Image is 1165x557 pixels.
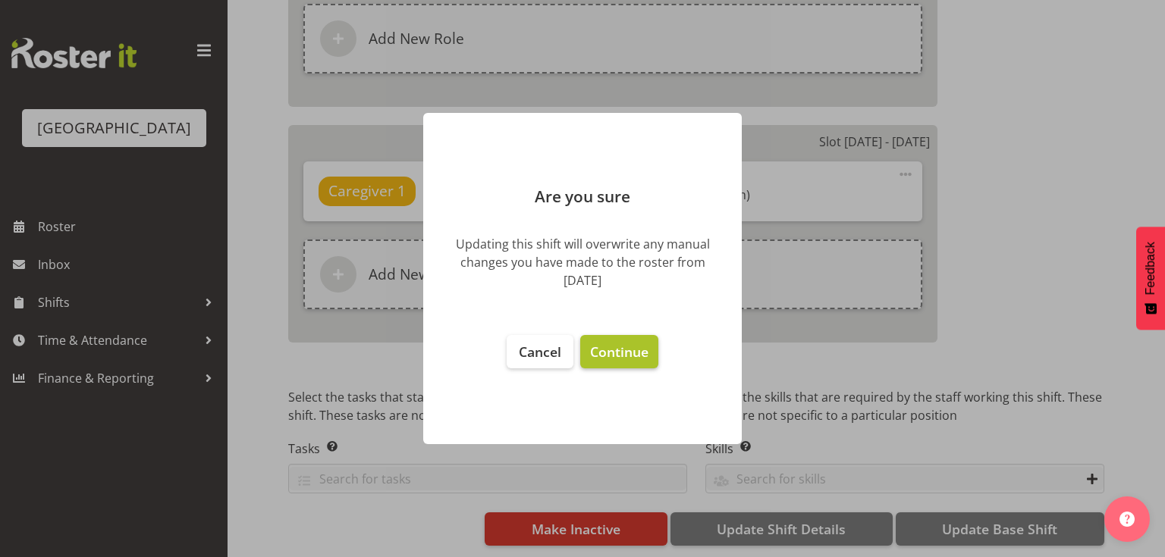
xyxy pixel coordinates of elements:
[446,235,719,289] div: Updating this shift will overwrite any manual changes you have made to the roster from [DATE]
[438,189,727,205] p: Are you sure
[1119,512,1135,527] img: help-xxl-2.png
[590,343,648,361] span: Continue
[507,335,573,368] button: Cancel
[1136,227,1165,330] button: Feedback - Show survey
[519,343,561,361] span: Cancel
[1144,242,1157,295] span: Feedback
[580,335,658,368] button: Continue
